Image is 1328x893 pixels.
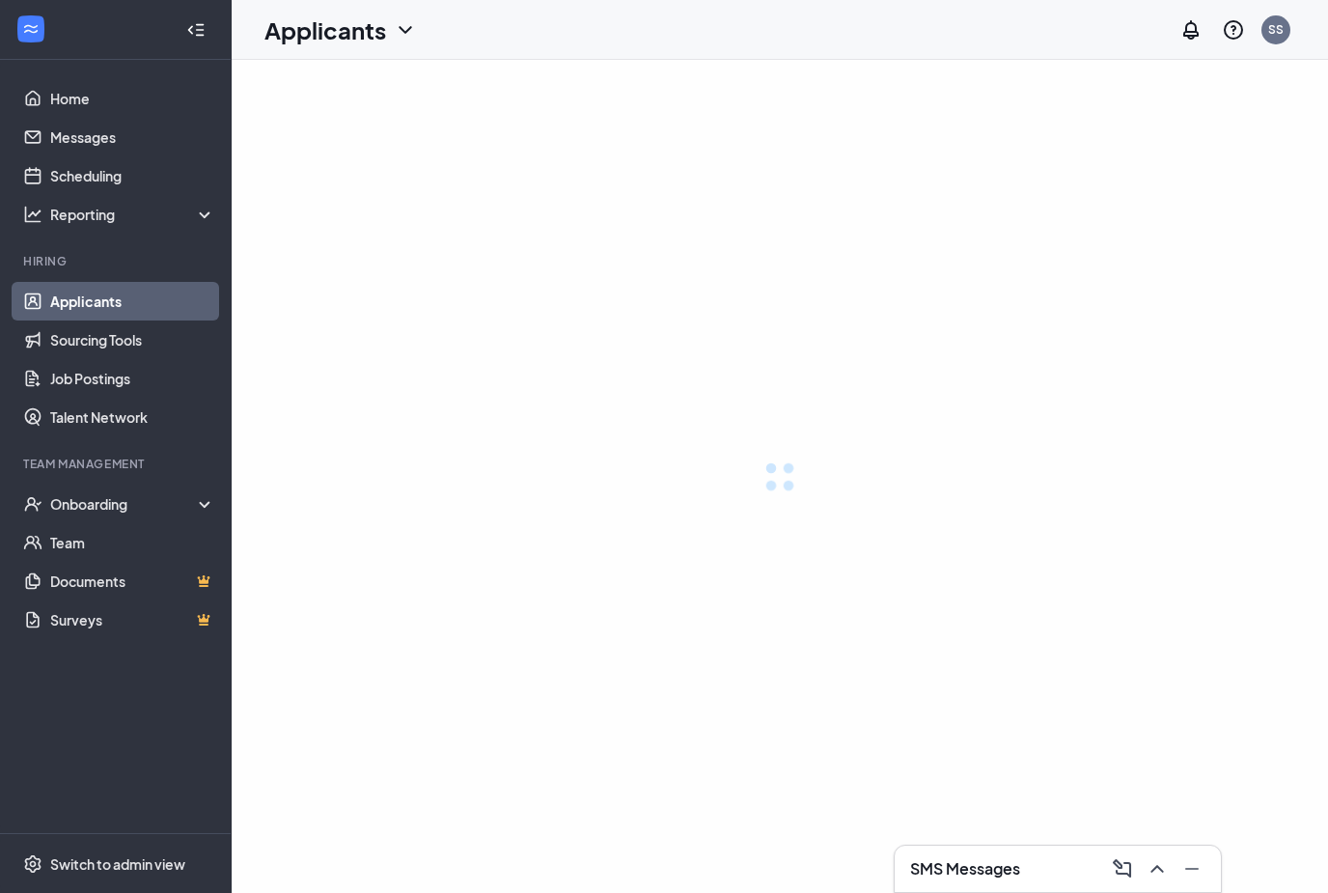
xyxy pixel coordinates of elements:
[1175,853,1205,884] button: Minimize
[50,118,215,156] a: Messages
[23,456,211,472] div: Team Management
[23,494,42,514] svg: UserCheck
[50,321,215,359] a: Sourcing Tools
[50,562,215,600] a: DocumentsCrown
[50,494,216,514] div: Onboarding
[23,854,42,874] svg: Settings
[50,359,215,398] a: Job Postings
[394,18,417,42] svg: ChevronDown
[1268,21,1284,38] div: SS
[50,398,215,436] a: Talent Network
[50,79,215,118] a: Home
[50,156,215,195] a: Scheduling
[1105,853,1136,884] button: ComposeMessage
[910,858,1020,879] h3: SMS Messages
[264,14,386,46] h1: Applicants
[21,19,41,39] svg: WorkstreamLogo
[23,253,211,269] div: Hiring
[1222,18,1245,42] svg: QuestionInfo
[1180,857,1203,880] svg: Minimize
[50,523,215,562] a: Team
[1179,18,1203,42] svg: Notifications
[23,205,42,224] svg: Analysis
[1111,857,1134,880] svg: ComposeMessage
[1140,853,1171,884] button: ChevronUp
[186,20,206,40] svg: Collapse
[50,282,215,321] a: Applicants
[50,854,185,874] div: Switch to admin view
[1146,857,1169,880] svg: ChevronUp
[50,205,216,224] div: Reporting
[50,600,215,639] a: SurveysCrown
